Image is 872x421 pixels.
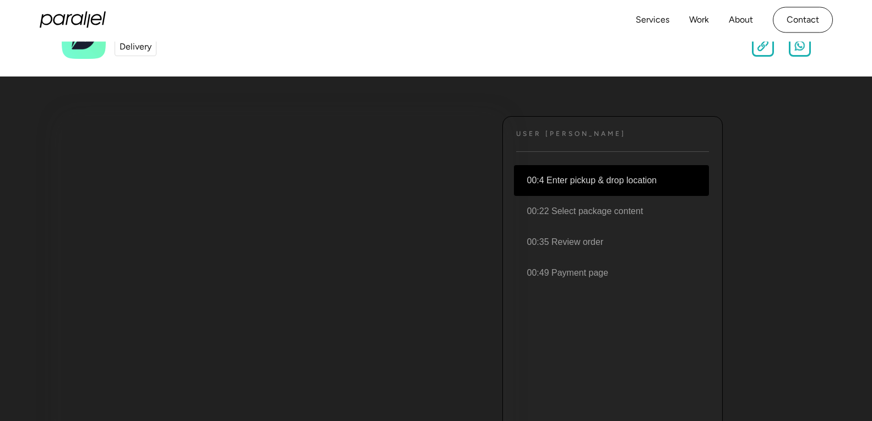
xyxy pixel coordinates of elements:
a: Work [689,12,709,28]
a: Delivery [115,37,156,56]
a: Contact [773,7,833,33]
a: Services [636,12,669,28]
li: 00:4 Enter pickup & drop location [514,165,709,196]
a: About [729,12,753,28]
a: home [40,12,106,28]
li: 00:35 Review order [514,227,709,258]
h4: User [PERSON_NAME] [516,130,626,138]
div: Delivery [120,40,151,53]
li: 00:22 Select package content [514,196,709,227]
li: 00:49 Payment page [514,258,709,288]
